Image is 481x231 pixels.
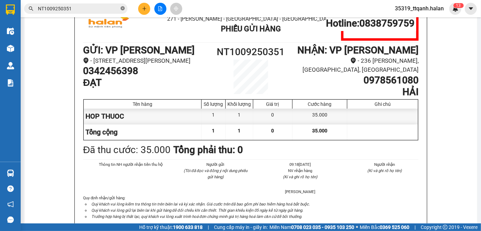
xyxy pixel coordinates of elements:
[367,168,402,173] i: (Kí và ghi rõ họ tên)
[84,109,202,124] div: HOP THUOC
[349,101,416,107] div: Ghi chú
[139,223,203,231] span: Hỗ trợ kỹ thuật:
[91,214,302,219] i: Trường hợp hàng bị thất lạc, quý khách vui lòng xuất trình hoá đơn chứng minh giá trị hàng hoá là...
[38,5,119,12] input: Tìm tên, số ĐT hoặc mã đơn
[297,44,419,56] b: NHẬN : VP [PERSON_NAME]
[266,168,334,174] li: NV nhận hàng
[266,161,334,168] li: 09:18[DATE]
[415,223,416,231] span: |
[7,28,14,35] img: warehouse-icon
[283,174,317,179] i: (Kí và ghi rõ họ tên)
[154,3,166,15] button: file-add
[173,224,203,230] strong: 1900 633 818
[351,161,419,168] li: Người nhận
[291,224,354,230] strong: 0708 023 035 - 0935 103 250
[83,65,209,77] h1: 0342456398
[7,79,14,87] img: solution-icon
[202,109,226,124] div: 1
[83,56,209,66] li: - [STREET_ADDRESS][PERSON_NAME]
[64,17,288,26] li: 271 - [PERSON_NAME] - [GEOGRAPHIC_DATA] - [GEOGRAPHIC_DATA]
[360,223,409,231] span: Miền Bắc
[85,128,117,136] span: Tổng cộng
[203,101,224,107] div: Số lượng
[83,142,171,158] div: Đã thu cước : 35.000
[139,14,362,23] li: 271 - [PERSON_NAME] - [GEOGRAPHIC_DATA] - [GEOGRAPHIC_DATA]
[312,128,327,133] span: 35.000
[255,101,290,107] div: Giá trị
[326,18,415,29] h1: Hotline: 0838759759
[121,6,125,12] span: close-circle
[7,185,14,192] span: question-circle
[121,6,125,10] span: close-circle
[85,101,199,107] div: Tên hàng
[173,144,243,155] b: Tổng phải thu: 0
[7,201,14,208] span: notification
[174,6,178,11] span: aim
[158,6,163,11] span: file-add
[182,161,250,168] li: Người gửi
[208,223,209,231] span: |
[227,101,251,107] div: Khối lượng
[170,3,182,15] button: aim
[6,4,15,15] img: logo-vxr
[142,6,147,11] span: plus
[459,3,461,8] span: 3
[456,3,459,8] span: 1
[389,4,449,13] span: 35319_ttqanh.halan
[271,128,274,133] span: 0
[7,217,14,223] span: message
[138,3,150,15] button: plus
[380,224,409,230] strong: 0369 525 060
[293,109,347,124] div: 35.000
[209,44,293,60] h1: NT1009250351
[453,3,464,8] sup: 13
[293,86,419,98] h1: HẢI
[29,6,33,11] span: search
[9,9,60,43] img: logo.jpg
[452,6,459,12] img: icon-new-feature
[83,6,135,41] img: logo.jpg
[91,202,310,207] i: Quý khách vui lòng kiểm tra thông tin trên biên lai và ký xác nhận. Giá cước trên đã bao gồm phí ...
[212,128,215,133] span: 1
[83,195,419,220] div: Quy định nhận/gửi hàng :
[91,208,303,213] i: Quý khách vui lòng giữ lại biên lai khi gửi hàng để đối chiếu khi cần thiết. Thời gian khiếu kiện...
[226,109,253,124] div: 1
[7,170,14,177] img: warehouse-icon
[293,56,419,74] li: - 236 [PERSON_NAME], [GEOGRAPHIC_DATA], [GEOGRAPHIC_DATA]
[356,226,358,229] span: ⚪️
[350,58,356,63] span: environment
[468,6,474,12] span: caret-down
[7,45,14,52] img: warehouse-icon
[7,62,14,69] img: warehouse-icon
[238,128,240,133] span: 1
[221,24,281,33] b: Phiếu Gửi Hàng
[83,77,209,89] h1: ĐẠT
[269,223,354,231] span: Miền Nam
[214,223,268,231] span: Cung cấp máy in - giấy in:
[83,44,195,56] b: GỬI : VP [PERSON_NAME]
[294,101,345,107] div: Cước hàng
[97,161,165,168] li: Thông tin NH người nhận tiền thu hộ
[253,109,293,124] div: 0
[83,58,89,63] span: environment
[9,47,120,58] b: GỬI : VP [PERSON_NAME]
[266,189,334,195] li: [PERSON_NAME]
[465,3,477,15] button: caret-down
[443,225,448,230] span: copyright
[293,74,419,86] h1: 0978561080
[184,168,247,179] i: (Tôi đã đọc và đồng ý nội dung phiếu gửi hàng)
